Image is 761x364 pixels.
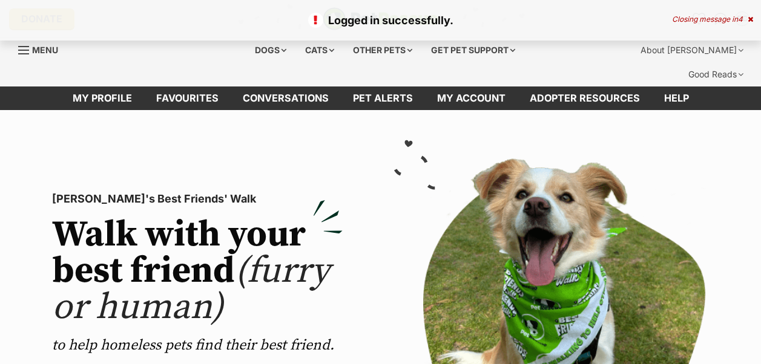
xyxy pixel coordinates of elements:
div: About [PERSON_NAME] [632,38,752,62]
a: Help [652,86,701,110]
div: Get pet support [423,38,524,62]
a: My account [425,86,518,110]
span: Menu [32,45,58,55]
div: Other pets [344,38,421,62]
a: conversations [231,86,341,110]
div: Good Reads [680,62,752,86]
div: Cats [297,38,343,62]
a: My profile [61,86,144,110]
a: Pet alerts [341,86,425,110]
p: [PERSON_NAME]'s Best Friends' Walk [52,190,343,207]
div: Dogs [246,38,295,62]
span: (furry or human) [52,249,330,330]
p: to help homeless pets find their best friend. [52,336,343,355]
a: Favourites [144,86,231,110]
h2: Walk with your best friend [52,217,343,326]
a: Menu [18,38,67,60]
a: Adopter resources [518,86,652,110]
